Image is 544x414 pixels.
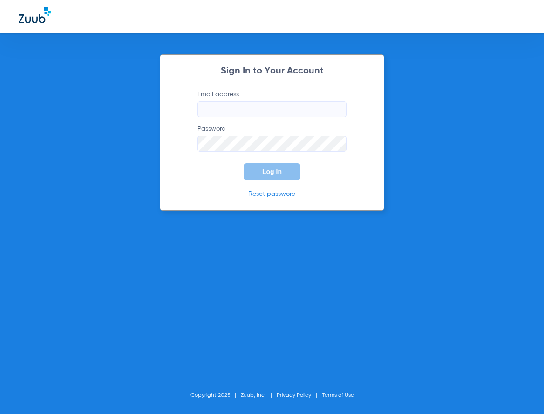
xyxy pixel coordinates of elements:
[322,393,354,398] a: Terms of Use
[248,191,296,197] a: Reset password
[190,391,241,400] li: Copyright 2025
[197,136,347,152] input: Password
[197,90,347,117] label: Email address
[277,393,311,398] a: Privacy Policy
[241,391,277,400] li: Zuub, Inc.
[184,67,360,76] h2: Sign In to Your Account
[197,101,347,117] input: Email address
[19,7,51,23] img: Zuub Logo
[197,124,347,152] label: Password
[244,163,300,180] button: Log In
[262,168,282,175] span: Log In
